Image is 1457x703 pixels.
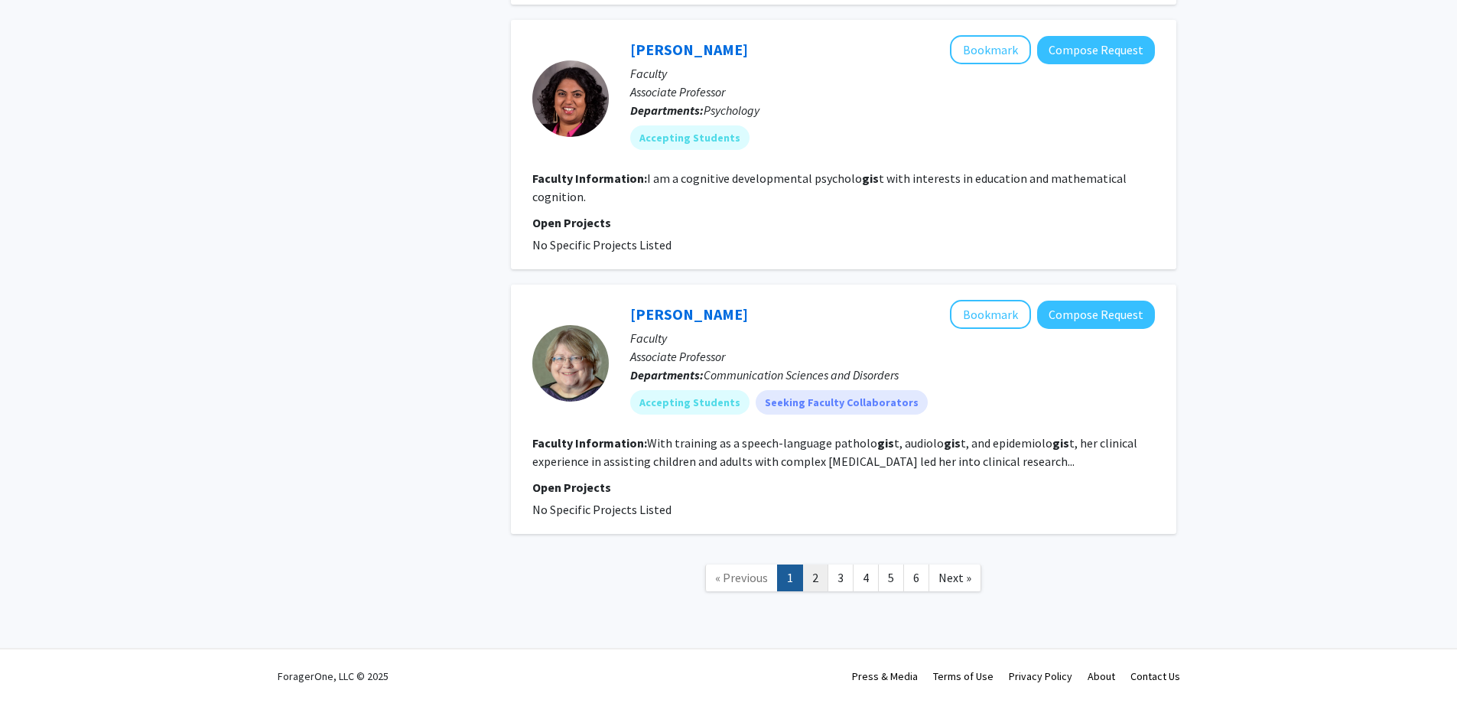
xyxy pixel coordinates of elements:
p: Open Projects [532,213,1155,232]
a: 2 [802,565,828,591]
a: Contact Us [1130,669,1180,683]
button: Compose Request to Pooja Sidney [1037,36,1155,64]
p: Faculty [630,329,1155,347]
fg-read-more: With training as a speech-language patholo t, audiolo t, and epidemiolo t, her clinical experienc... [532,435,1137,469]
a: Previous Page [705,565,778,591]
a: Press & Media [852,669,918,683]
a: 4 [853,565,879,591]
a: [PERSON_NAME] [630,40,748,59]
mat-chip: Accepting Students [630,390,750,415]
a: Privacy Policy [1009,669,1072,683]
button: Compose Request to Mary Hidecker [1037,301,1155,329]
b: Departments: [630,367,704,382]
iframe: Chat [11,634,65,692]
mat-chip: Seeking Faculty Collaborators [756,390,928,415]
a: Next [929,565,981,591]
a: About [1088,669,1115,683]
b: gis [877,435,894,451]
span: « Previous [715,570,768,585]
b: Faculty Information: [532,435,647,451]
b: Departments: [630,103,704,118]
b: gis [944,435,961,451]
button: Add Mary Hidecker to Bookmarks [950,300,1031,329]
a: [PERSON_NAME] [630,304,748,324]
p: Associate Professor [630,83,1155,101]
a: 6 [903,565,929,591]
span: No Specific Projects Listed [532,502,672,517]
a: 1 [777,565,803,591]
fg-read-more: I am a cognitive developmental psycholo t with interests in education and mathematical cognition. [532,171,1127,204]
nav: Page navigation [511,549,1176,611]
a: 5 [878,565,904,591]
button: Add Pooja Sidney to Bookmarks [950,35,1031,64]
div: ForagerOne, LLC © 2025 [278,649,389,703]
span: No Specific Projects Listed [532,237,672,252]
p: Faculty [630,64,1155,83]
mat-chip: Accepting Students [630,125,750,150]
p: Open Projects [532,478,1155,496]
span: Psychology [704,103,759,118]
b: gis [862,171,879,186]
a: 3 [828,565,854,591]
p: Associate Professor [630,347,1155,366]
b: gis [1052,435,1069,451]
a: Terms of Use [933,669,994,683]
span: Communication Sciences and Disorders [704,367,899,382]
span: Next » [938,570,971,585]
b: Faculty Information: [532,171,647,186]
